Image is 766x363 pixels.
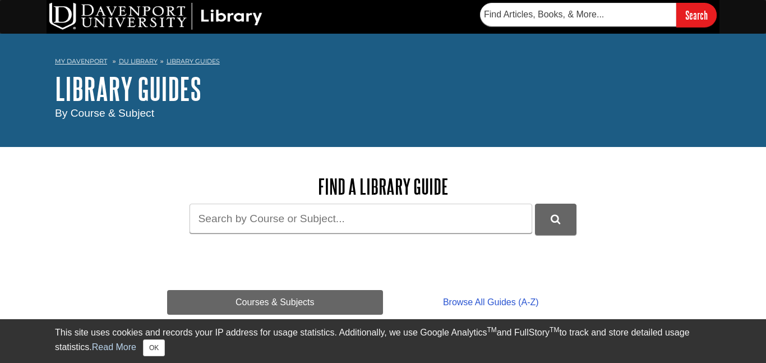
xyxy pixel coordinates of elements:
[92,342,136,352] a: Read More
[143,339,165,356] button: Close
[190,204,532,233] input: Search by Course or Subject...
[167,290,383,315] a: Courses & Subjects
[55,326,711,356] div: This site uses cookies and records your IP address for usage statistics. Additionally, we use Goo...
[55,54,711,72] nav: breadcrumb
[676,3,717,27] input: Search
[55,105,711,122] div: By Course & Subject
[49,3,262,30] img: DU Library
[550,326,559,334] sup: TM
[480,3,717,27] form: Searches DU Library's articles, books, and more
[119,57,158,65] a: DU Library
[487,326,496,334] sup: TM
[480,3,676,26] input: Find Articles, Books, & More...
[55,72,711,105] h1: Library Guides
[167,175,599,198] h2: Find a Library Guide
[383,290,599,315] a: Browse All Guides (A-Z)
[167,57,220,65] a: Library Guides
[551,214,560,224] i: Search Library Guides
[55,57,107,66] a: My Davenport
